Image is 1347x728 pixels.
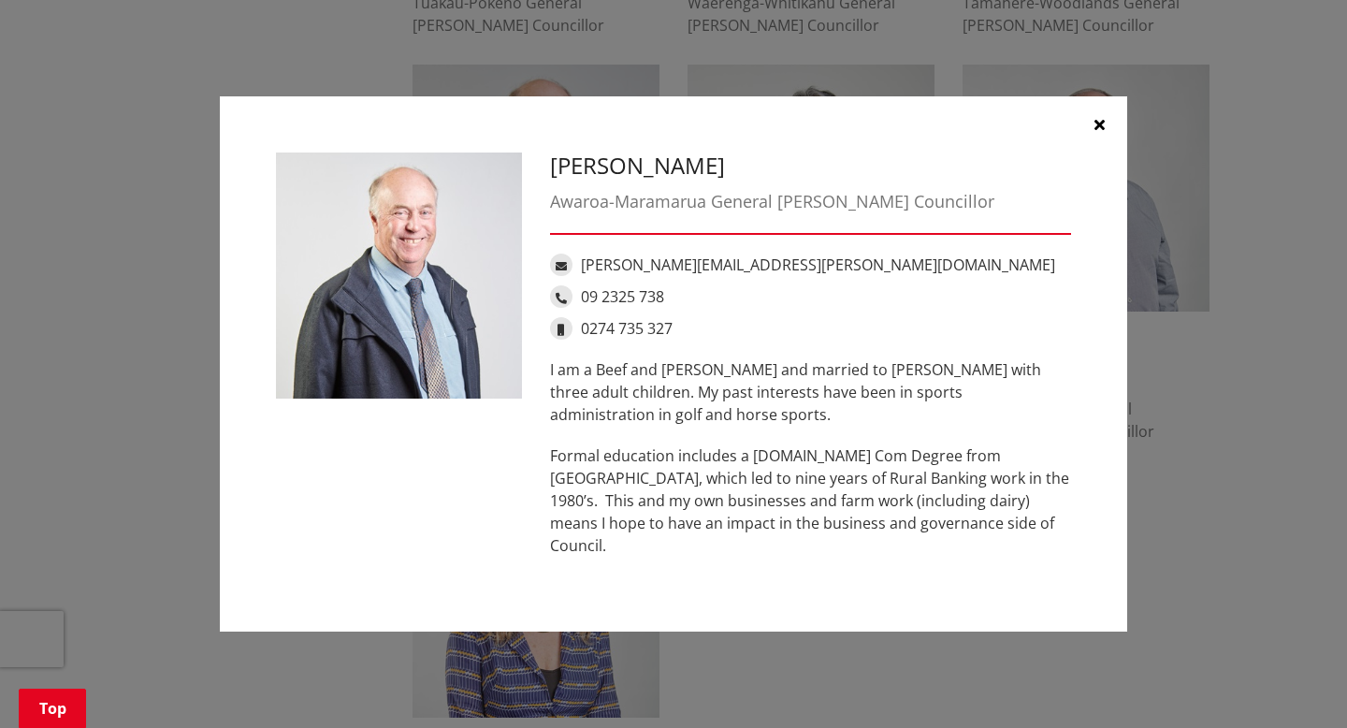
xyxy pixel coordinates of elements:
img: Peter Thomson [276,153,522,399]
p: I am a Beef and [PERSON_NAME] and married to [PERSON_NAME] with three adult children. My past int... [550,358,1071,426]
iframe: Messenger Launcher [1261,649,1328,717]
h3: [PERSON_NAME] [550,153,1071,180]
a: [PERSON_NAME][EMAIL_ADDRESS][PERSON_NAME][DOMAIN_NAME] [581,255,1055,275]
p: Formal education includes a [DOMAIN_NAME] Com Degree from [GEOGRAPHIC_DATA], which led to nine ye... [550,444,1071,557]
a: 0274 735 327 [581,318,673,339]
a: 09 2325 738 [581,286,664,307]
div: Awaroa-Maramarua General [PERSON_NAME] Councillor [550,189,1071,214]
a: Top [19,689,86,728]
